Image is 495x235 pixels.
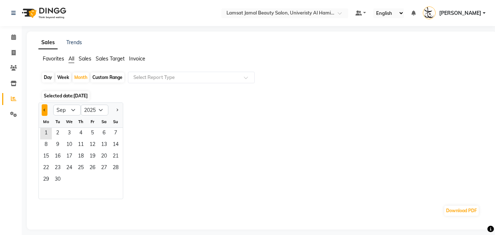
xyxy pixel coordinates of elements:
[98,116,110,127] div: Sa
[87,163,98,174] div: Friday, September 26, 2025
[52,151,63,163] span: 16
[40,163,52,174] span: 22
[98,128,110,139] div: Saturday, September 6, 2025
[40,151,52,163] span: 15
[110,151,121,163] span: 21
[110,128,121,139] span: 7
[110,163,121,174] div: Sunday, September 28, 2025
[75,128,87,139] div: Thursday, September 4, 2025
[87,163,98,174] span: 26
[98,151,110,163] div: Saturday, September 20, 2025
[40,163,52,174] div: Monday, September 22, 2025
[110,116,121,127] div: Su
[98,151,110,163] span: 20
[40,139,52,151] span: 8
[110,139,121,151] span: 14
[52,128,63,139] span: 2
[66,39,82,46] a: Trends
[38,36,58,49] a: Sales
[52,174,63,186] span: 30
[52,116,63,127] div: Tu
[40,151,52,163] div: Monday, September 15, 2025
[423,7,436,19] img: Lamsat Jamal
[42,104,47,116] button: Previous month
[63,163,75,174] div: Wednesday, September 24, 2025
[75,163,87,174] div: Thursday, September 25, 2025
[87,116,98,127] div: Fr
[110,163,121,174] span: 28
[98,128,110,139] span: 6
[63,163,75,174] span: 24
[98,163,110,174] div: Saturday, September 27, 2025
[53,105,81,116] select: Select month
[40,128,52,139] span: 1
[75,151,87,163] span: 18
[63,151,75,163] div: Wednesday, September 17, 2025
[52,139,63,151] div: Tuesday, September 9, 2025
[40,174,52,186] div: Monday, September 29, 2025
[52,174,63,186] div: Tuesday, September 30, 2025
[75,163,87,174] span: 25
[63,139,75,151] span: 10
[52,128,63,139] div: Tuesday, September 2, 2025
[63,151,75,163] span: 17
[74,93,88,98] span: [DATE]
[63,116,75,127] div: We
[87,128,98,139] div: Friday, September 5, 2025
[63,128,75,139] div: Wednesday, September 3, 2025
[79,55,91,62] span: Sales
[98,163,110,174] span: 27
[18,3,68,23] img: logo
[96,55,125,62] span: Sales Target
[75,151,87,163] div: Thursday, September 18, 2025
[87,128,98,139] span: 5
[91,72,124,83] div: Custom Range
[75,139,87,151] div: Thursday, September 11, 2025
[75,128,87,139] span: 4
[439,9,481,17] span: [PERSON_NAME]
[42,72,54,83] div: Day
[63,139,75,151] div: Wednesday, September 10, 2025
[110,139,121,151] div: Sunday, September 14, 2025
[87,139,98,151] div: Friday, September 12, 2025
[40,139,52,151] div: Monday, September 8, 2025
[72,72,89,83] div: Month
[63,128,75,139] span: 3
[75,116,87,127] div: Th
[81,105,108,116] select: Select year
[55,72,71,83] div: Week
[87,151,98,163] span: 19
[87,139,98,151] span: 12
[110,128,121,139] div: Sunday, September 7, 2025
[40,174,52,186] span: 29
[110,151,121,163] div: Sunday, September 21, 2025
[40,116,52,127] div: Mo
[87,151,98,163] div: Friday, September 19, 2025
[52,163,63,174] span: 23
[75,139,87,151] span: 11
[444,206,479,216] button: Download PDF
[42,91,90,100] span: Selected date:
[98,139,110,151] span: 13
[98,139,110,151] div: Saturday, September 13, 2025
[52,139,63,151] span: 9
[129,55,145,62] span: Invoice
[52,151,63,163] div: Tuesday, September 16, 2025
[68,55,74,62] span: All
[43,55,64,62] span: Favorites
[114,104,120,116] button: Next month
[40,128,52,139] div: Monday, September 1, 2025
[52,163,63,174] div: Tuesday, September 23, 2025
